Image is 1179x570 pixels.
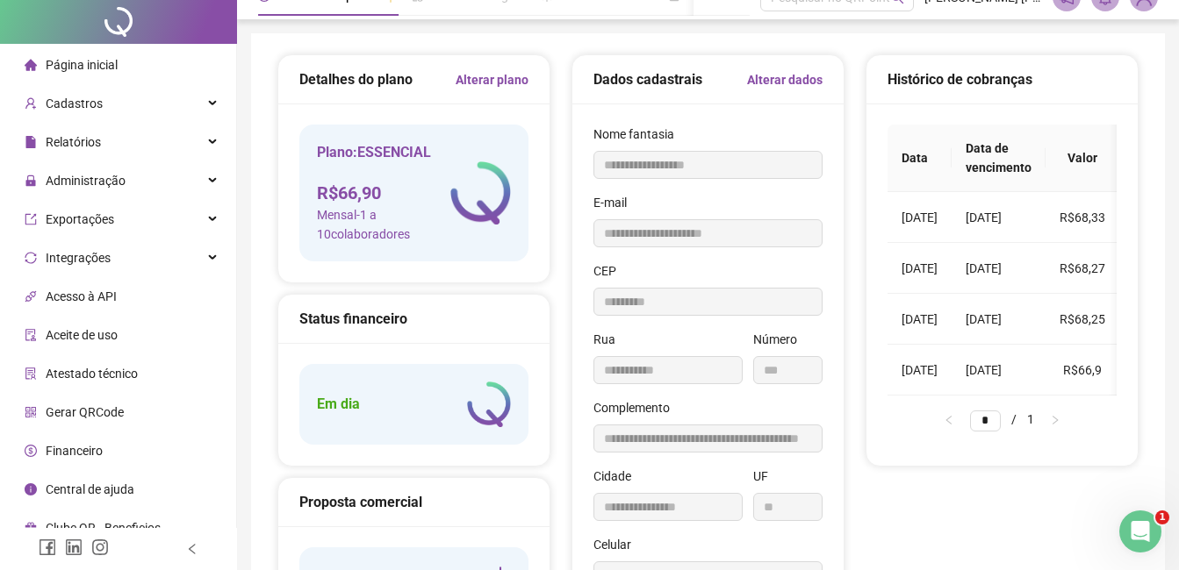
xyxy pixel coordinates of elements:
label: Cidade [593,467,643,486]
li: 1/1 [970,410,1034,431]
span: right [1050,415,1060,425]
span: Clube QR - Beneficios [46,521,161,535]
h5: Detalhes do plano [299,69,413,90]
span: gift [25,522,37,534]
span: left [186,543,198,555]
label: E-mail [593,193,638,212]
div: Status financeiro [299,308,528,330]
td: [DATE] [888,243,952,294]
span: user-add [25,97,37,110]
h5: Plano: ESSENCIAL [317,142,450,163]
a: Alterar dados [747,70,823,89]
td: [DATE] [888,192,952,243]
iframe: Intercom live chat [1119,510,1161,552]
span: instagram [91,538,109,556]
span: Gerar QRCode [46,405,124,419]
span: 1 [1155,510,1169,524]
span: Exportações [46,212,114,226]
h5: Dados cadastrais [593,69,702,90]
td: [DATE] [888,345,952,395]
td: R$68,27 [1046,243,1119,294]
span: Página inicial [46,58,118,72]
h5: Em dia [317,394,360,415]
span: Financeiro [46,444,103,458]
span: facebook [39,538,56,556]
label: Rua [593,330,627,349]
td: R$68,25 [1046,294,1119,345]
li: Próxima página [1041,410,1069,431]
span: file [25,136,37,148]
button: left [935,410,963,431]
span: dollar [25,445,37,457]
td: [DATE] [888,294,952,345]
div: Proposta comercial [299,491,528,513]
label: Nome fantasia [593,125,686,144]
button: right [1041,410,1069,431]
span: home [25,59,37,71]
td: [DATE] [952,345,1046,395]
span: linkedin [65,538,83,556]
li: Página anterior [935,410,963,431]
span: sync [25,252,37,264]
label: Número [753,330,809,349]
span: lock [25,175,37,187]
td: [DATE] [952,192,1046,243]
td: R$66,9 [1046,345,1119,395]
span: Atestado técnico [46,367,138,381]
span: export [25,213,37,225]
span: api [25,290,37,303]
span: solution [25,367,37,380]
th: Data de vencimento [952,125,1046,192]
span: / [1011,412,1017,426]
label: CEP [593,261,628,281]
span: Acesso à API [46,289,117,303]
span: Relatórios [46,135,101,149]
td: [DATE] [952,243,1046,294]
a: Alterar plano [456,70,528,89]
span: Central de ajuda [46,482,134,496]
label: Celular [593,535,643,554]
div: Histórico de cobranças [888,68,1117,90]
th: Valor [1046,125,1119,192]
h4: R$ 66,90 [317,181,450,205]
td: R$68,33 [1046,192,1119,243]
th: Data [888,125,952,192]
span: Administração [46,174,126,188]
span: Aceite de uso [46,328,118,342]
span: info-circle [25,483,37,495]
span: Integrações [46,251,111,265]
td: [DATE] [952,294,1046,345]
span: qrcode [25,406,37,418]
img: logo-atual-colorida-simples.ef1a4d5a9bda94f4ab63.png [467,381,511,427]
span: Mensal - 1 a 10 colaboradores [317,205,450,244]
img: logo-atual-colorida-simples.ef1a4d5a9bda94f4ab63.png [450,161,511,224]
label: UF [753,467,780,486]
span: Cadastros [46,96,103,110]
span: left [944,415,954,425]
span: audit [25,329,37,341]
label: Complemento [593,398,681,417]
